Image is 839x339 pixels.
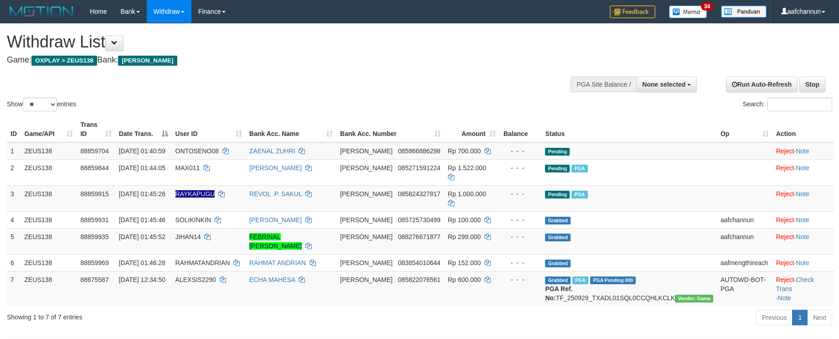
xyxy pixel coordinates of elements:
[701,2,713,10] span: 34
[776,190,794,198] a: Reject
[175,216,211,224] span: SOLIKINKIN
[21,228,77,254] td: ZEUS138
[77,116,115,142] th: Trans ID: activate to sort column ascending
[175,190,215,198] span: Nama rekening ada tanda titik/strip, harap diedit
[398,190,440,198] span: Copy 085824327817 to clipboard
[80,233,108,240] span: 88859935
[545,165,570,172] span: Pending
[249,276,295,283] a: ECHA MAHESA
[778,294,792,302] a: Note
[717,228,772,254] td: aafchannun
[776,147,794,155] a: Reject
[448,190,486,198] span: Rp 1.000.000
[503,232,538,241] div: - - -
[448,216,481,224] span: Rp 100.000
[796,216,809,224] a: Note
[80,276,108,283] span: 88675587
[172,116,246,142] th: User ID: activate to sort column ascending
[448,259,481,266] span: Rp 152.000
[80,147,108,155] span: 88859704
[80,190,108,198] span: 88859915
[21,142,77,160] td: ZEUS138
[246,116,336,142] th: Bank Acc. Name: activate to sort column ascending
[776,276,814,292] a: Check Trans
[7,56,550,65] h4: Game: Bank:
[717,116,772,142] th: Op: activate to sort column ascending
[675,295,713,302] span: Vendor URL: https://trx31.1velocity.biz
[726,77,798,92] a: Run Auto-Refresh
[571,77,636,92] div: PGA Site Balance /
[545,148,570,156] span: Pending
[7,33,550,51] h1: Withdraw List
[249,259,306,266] a: RAHMAT ANDRIAN
[545,285,572,302] b: PGA Ref. No:
[23,98,57,111] select: Showentries
[799,77,825,92] a: Stop
[541,271,717,306] td: TF_250929_TXADL01SQL0CCQHLKCLK
[7,142,21,160] td: 1
[503,215,538,224] div: - - -
[717,271,772,306] td: AUTOWD-BOT-PGA
[119,259,165,266] span: [DATE] 01:46:28
[340,259,392,266] span: [PERSON_NAME]
[545,276,571,284] span: Grabbed
[340,147,392,155] span: [PERSON_NAME]
[717,254,772,271] td: aafmengthireach
[249,147,295,155] a: ZAENAL ZUHRI
[80,164,108,172] span: 88859844
[80,216,108,224] span: 88859931
[545,191,570,198] span: Pending
[610,5,655,18] img: Feedback.jpg
[31,56,97,66] span: OXPLAY > ZEUS138
[21,159,77,185] td: ZEUS138
[545,234,571,241] span: Grabbed
[7,211,21,228] td: 4
[807,310,832,325] a: Next
[7,98,76,111] label: Show entries
[743,98,832,111] label: Search:
[175,259,230,266] span: RAHMATANDRIAN
[545,217,571,224] span: Grabbed
[175,147,219,155] span: ONTOSENO08
[776,164,794,172] a: Reject
[119,216,165,224] span: [DATE] 01:45:46
[669,5,707,18] img: Button%20Memo.svg
[499,116,542,142] th: Balance
[721,5,767,18] img: panduan.png
[796,164,809,172] a: Note
[767,98,832,111] input: Search:
[398,216,440,224] span: Copy 085725730499 to clipboard
[80,259,108,266] span: 88859969
[119,276,165,283] span: [DATE] 12:34:50
[21,185,77,211] td: ZEUS138
[642,81,685,88] span: None selected
[776,276,794,283] a: Reject
[444,116,499,142] th: Amount: activate to sort column ascending
[119,147,165,155] span: [DATE] 01:40:59
[340,233,392,240] span: [PERSON_NAME]
[119,233,165,240] span: [DATE] 01:45:52
[398,147,440,155] span: Copy 085866886298 to clipboard
[796,147,809,155] a: Note
[571,191,587,198] span: Marked by aafkaynarin
[7,254,21,271] td: 6
[175,233,201,240] span: JIHAN14
[796,233,809,240] a: Note
[448,147,481,155] span: Rp 700.000
[7,5,76,18] img: MOTION_logo.png
[503,163,538,172] div: - - -
[503,275,538,284] div: - - -
[448,233,481,240] span: Rp 299.000
[249,190,302,198] a: REVOL .P. SAKUL
[340,190,392,198] span: [PERSON_NAME]
[398,233,440,240] span: Copy 088276671877 to clipboard
[541,116,717,142] th: Status
[249,233,302,250] a: FEBRINAL [PERSON_NAME]
[772,116,834,142] th: Action
[21,116,77,142] th: Game/API: activate to sort column ascending
[776,233,794,240] a: Reject
[448,164,486,172] span: Rp 1.522.000
[398,259,440,266] span: Copy 083854010644 to clipboard
[7,159,21,185] td: 2
[776,216,794,224] a: Reject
